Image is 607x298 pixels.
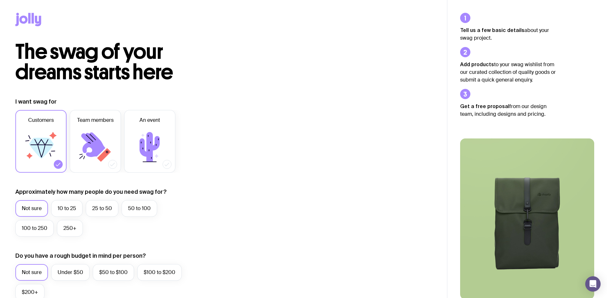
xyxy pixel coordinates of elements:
[15,200,48,217] label: Not sure
[460,102,556,118] p: from our design team, including designs and pricing.
[57,220,83,237] label: 250+
[460,60,556,84] p: to your swag wishlist from our curated collection of quality goods or submit a quick general enqu...
[460,103,509,109] strong: Get a free proposal
[122,200,157,217] label: 50 to 100
[15,220,54,237] label: 100 to 250
[460,27,524,33] strong: Tell us a few basic details
[585,276,601,292] div: Open Intercom Messenger
[15,39,173,85] span: The swag of your dreams starts here
[15,188,167,196] label: Approximately how many people do you need swag for?
[86,200,118,217] label: 25 to 50
[137,264,182,281] label: $100 to $200
[460,61,494,67] strong: Add products
[77,116,114,124] span: Team members
[15,98,57,106] label: I want swag for
[460,26,556,42] p: about your swag project.
[15,252,146,260] label: Do you have a rough budget in mind per person?
[140,116,160,124] span: An event
[51,264,90,281] label: Under $50
[93,264,134,281] label: $50 to $100
[51,200,83,217] label: 10 to 25
[15,264,48,281] label: Not sure
[28,116,54,124] span: Customers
